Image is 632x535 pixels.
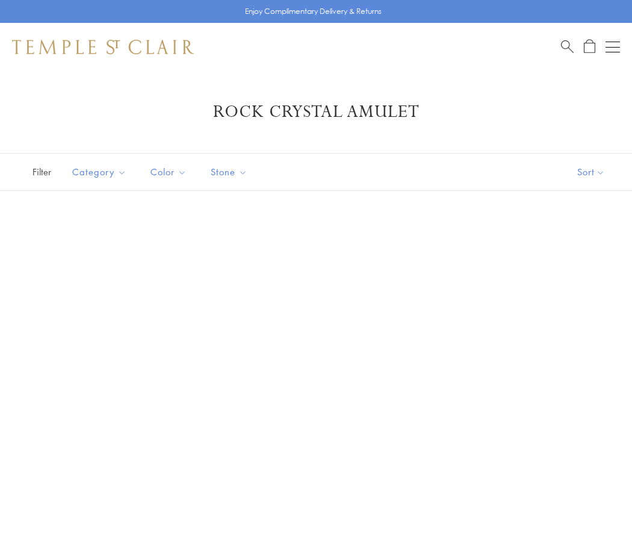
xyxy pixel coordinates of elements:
[606,40,620,54] button: Open navigation
[550,154,632,190] button: Show sort by
[141,158,196,186] button: Color
[12,40,194,54] img: Temple St. Clair
[561,39,574,54] a: Search
[202,158,256,186] button: Stone
[30,101,602,123] h1: Rock Crystal Amulet
[63,158,135,186] button: Category
[584,39,595,54] a: Open Shopping Bag
[144,164,196,180] span: Color
[66,164,135,180] span: Category
[245,5,382,17] p: Enjoy Complimentary Delivery & Returns
[205,164,256,180] span: Stone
